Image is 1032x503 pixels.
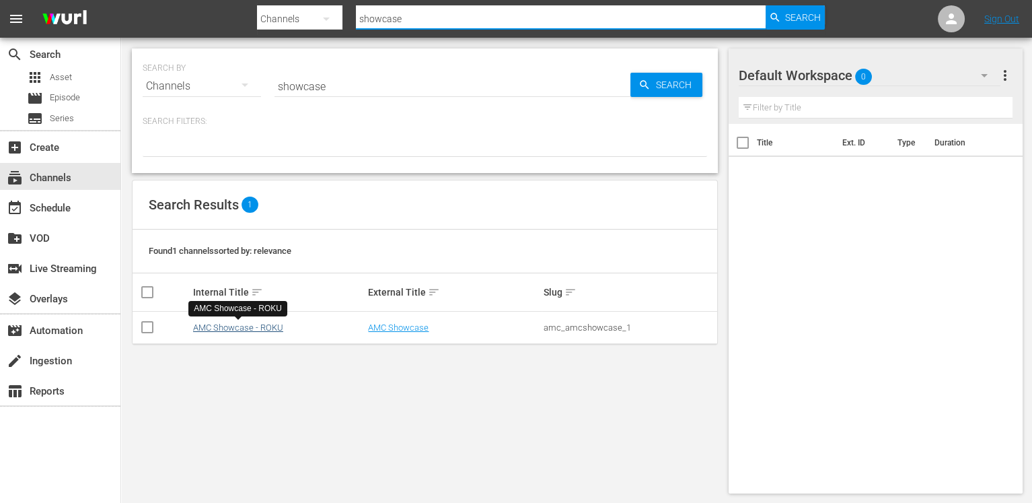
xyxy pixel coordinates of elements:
button: Search [630,73,702,97]
span: VOD [7,230,23,246]
div: amc_amcshowcase_1 [544,323,715,333]
span: Channels [7,170,23,186]
span: Schedule [7,200,23,216]
span: Search [651,73,702,97]
th: Title [757,124,834,162]
span: Live Streaming [7,261,23,277]
span: sort [428,286,440,298]
button: Search [766,5,825,30]
span: 0 [855,63,872,91]
a: AMC Showcase - ROKU [193,323,283,333]
span: Create [7,139,23,156]
div: Internal Title [193,284,365,300]
span: Reports [7,383,23,399]
a: AMC Showcase [368,323,429,333]
div: External Title [368,284,540,300]
span: Series [27,110,43,127]
th: Ext. ID [834,124,889,162]
img: ans4CAIJ8jUAAAAAAAAAAAAAAAAAAAAAAAAgQb4GAAAAAAAAAAAAAAAAAAAAAAAAJMjXAAAAAAAAAAAAAAAAAAAAAAAAgAT5G... [32,3,97,35]
span: sort [251,286,263,298]
p: Search Filters: [143,116,707,127]
div: AMC Showcase - ROKU [194,303,282,314]
div: Channels [143,67,261,105]
span: Asset [50,71,72,84]
span: Episode [27,90,43,106]
span: Overlays [7,291,23,307]
span: Found 1 channels sorted by: relevance [149,246,291,256]
th: Duration [926,124,1006,162]
span: Episode [50,91,80,104]
span: more_vert [996,67,1012,83]
div: Slug [544,284,715,300]
span: 1 [242,197,258,213]
span: sort [564,286,577,298]
span: Automation [7,323,23,339]
div: Default Workspace [739,57,1001,94]
span: menu [8,11,24,27]
span: Series [50,112,74,125]
th: Type [889,124,926,162]
a: Sign Out [984,13,1019,24]
button: more_vert [996,59,1012,92]
span: Search [785,5,821,30]
span: Ingestion [7,353,23,369]
span: Asset [27,69,43,86]
span: Search [7,46,23,63]
span: Search Results [149,197,239,213]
